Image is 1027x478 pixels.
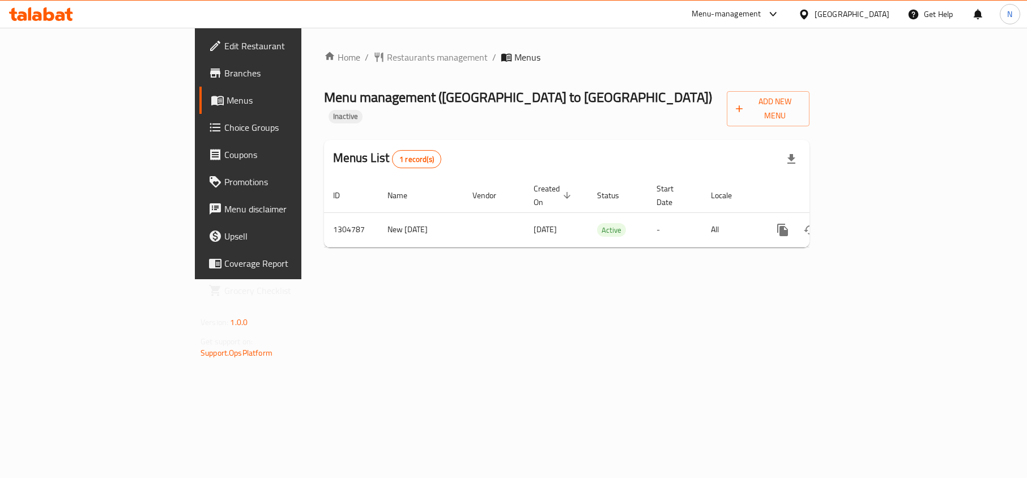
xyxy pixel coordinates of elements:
a: Promotions [199,168,367,195]
button: more [769,216,796,244]
div: Export file [778,146,805,173]
span: Branches [224,66,357,80]
span: Created On [534,182,574,209]
a: Coupons [199,141,367,168]
span: 1.0.0 [230,315,248,330]
span: [DATE] [534,222,557,237]
a: Coverage Report [199,250,367,277]
span: Choice Groups [224,121,357,134]
td: All [702,212,760,247]
a: Support.OpsPlatform [201,345,272,360]
span: Locale [711,189,747,202]
a: Restaurants management [373,50,488,64]
a: Branches [199,59,367,87]
span: Restaurants management [387,50,488,64]
span: Active [597,224,626,237]
span: Add New Menu [736,95,800,123]
div: Total records count [392,150,441,168]
a: Edit Restaurant [199,32,367,59]
span: Grocery Checklist [224,284,357,297]
span: Coverage Report [224,257,357,270]
a: Grocery Checklist [199,277,367,304]
h2: Menus List [333,150,441,168]
span: Edit Restaurant [224,39,357,53]
span: N [1007,8,1012,20]
span: Menus [227,93,357,107]
span: Vendor [472,189,511,202]
span: ID [333,189,355,202]
li: / [365,50,369,64]
span: Get support on: [201,334,253,349]
span: Menu management ( [GEOGRAPHIC_DATA] to [GEOGRAPHIC_DATA] ) [324,84,712,110]
div: Active [597,223,626,237]
nav: breadcrumb [324,50,809,64]
td: New [DATE] [378,212,463,247]
span: Status [597,189,634,202]
div: [GEOGRAPHIC_DATA] [815,8,889,20]
a: Choice Groups [199,114,367,141]
span: 1 record(s) [393,154,441,165]
a: Menus [199,87,367,114]
span: Name [387,189,422,202]
span: Coupons [224,148,357,161]
button: Change Status [796,216,824,244]
li: / [492,50,496,64]
a: Menu disclaimer [199,195,367,223]
span: Upsell [224,229,357,243]
span: Promotions [224,175,357,189]
div: Menu-management [692,7,761,21]
span: Menus [514,50,540,64]
table: enhanced table [324,178,887,247]
th: Actions [760,178,887,213]
td: - [647,212,702,247]
button: Add New Menu [727,91,809,126]
span: Version: [201,315,228,330]
span: Menu disclaimer [224,202,357,216]
a: Upsell [199,223,367,250]
span: Start Date [657,182,688,209]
